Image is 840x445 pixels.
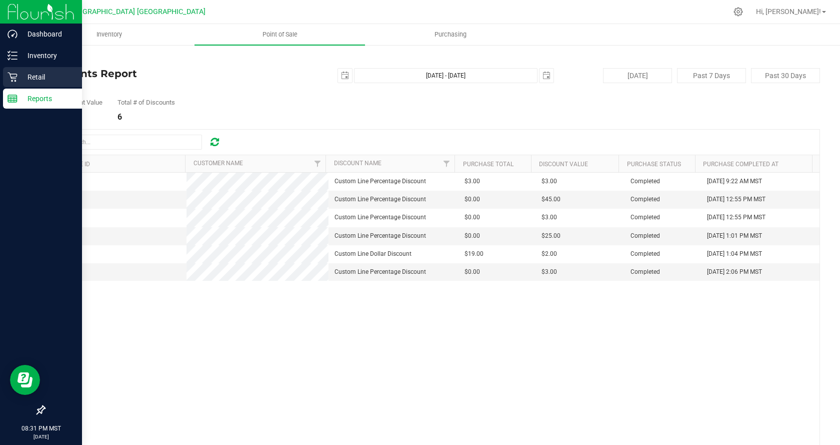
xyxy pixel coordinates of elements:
[707,177,762,186] span: [DATE] 9:22 AM MST
[541,267,557,277] span: $3.00
[334,213,426,222] span: Custom Line Percentage Discount
[630,177,660,186] span: Completed
[627,161,681,168] a: Purchase Status
[751,68,820,83] button: Past 30 Days
[707,267,762,277] span: [DATE] 2:06 PM MST
[17,93,77,105] p: Reports
[17,50,77,62] p: Inventory
[630,267,660,277] span: Completed
[464,249,483,259] span: $19.00
[707,195,765,204] span: [DATE] 12:55 PM MST
[7,29,17,39] inline-svg: Dashboard
[463,161,513,168] a: Purchase Total
[464,267,480,277] span: $0.00
[464,213,480,222] span: $0.00
[464,177,480,186] span: $3.00
[7,94,17,104] inline-svg: Reports
[541,213,557,222] span: $3.00
[541,177,557,186] span: $3.00
[438,155,454,172] a: Filter
[703,161,778,168] a: Purchase Completed At
[707,249,762,259] span: [DATE] 1:04 PM MST
[338,69,352,83] span: select
[334,160,381,167] a: Discount Name
[334,195,426,204] span: Custom Line Percentage Discount
[17,71,77,83] p: Retail
[365,24,535,45] a: Purchasing
[421,30,480,39] span: Purchasing
[17,28,77,40] p: Dashboard
[677,68,746,83] button: Past 7 Days
[24,24,194,45] a: Inventory
[541,231,560,241] span: $25.00
[630,213,660,222] span: Completed
[334,249,411,259] span: Custom Line Dollar Discount
[541,195,560,204] span: $45.00
[334,231,426,241] span: Custom Line Percentage Discount
[539,161,588,168] a: Discount Value
[707,231,762,241] span: [DATE] 1:01 PM MST
[630,195,660,204] span: Completed
[4,433,77,440] p: [DATE]
[29,8,205,16] span: [US_STATE][GEOGRAPHIC_DATA] [GEOGRAPHIC_DATA]
[44,68,302,79] h4: Discounts Report
[4,424,77,433] p: 08:31 PM MST
[707,213,765,222] span: [DATE] 12:55 PM MST
[10,365,40,395] iframe: Resource center
[334,177,426,186] span: Custom Line Percentage Discount
[7,51,17,61] inline-svg: Inventory
[249,30,311,39] span: Point of Sale
[732,7,744,17] div: Manage settings
[309,155,325,172] a: Filter
[194,24,365,45] a: Point of Sale
[630,249,660,259] span: Completed
[603,68,672,83] button: [DATE]
[756,8,821,16] span: Hi, [PERSON_NAME]!
[117,99,175,106] div: Total # of Discounts
[541,249,557,259] span: $2.00
[539,69,553,83] span: select
[334,267,426,277] span: Custom Line Percentage Discount
[464,231,480,241] span: $0.00
[83,30,135,39] span: Inventory
[630,231,660,241] span: Completed
[117,113,175,121] div: 6
[193,160,243,167] a: Customer Name
[464,195,480,204] span: $0.00
[52,135,202,150] input: Search...
[7,72,17,82] inline-svg: Retail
